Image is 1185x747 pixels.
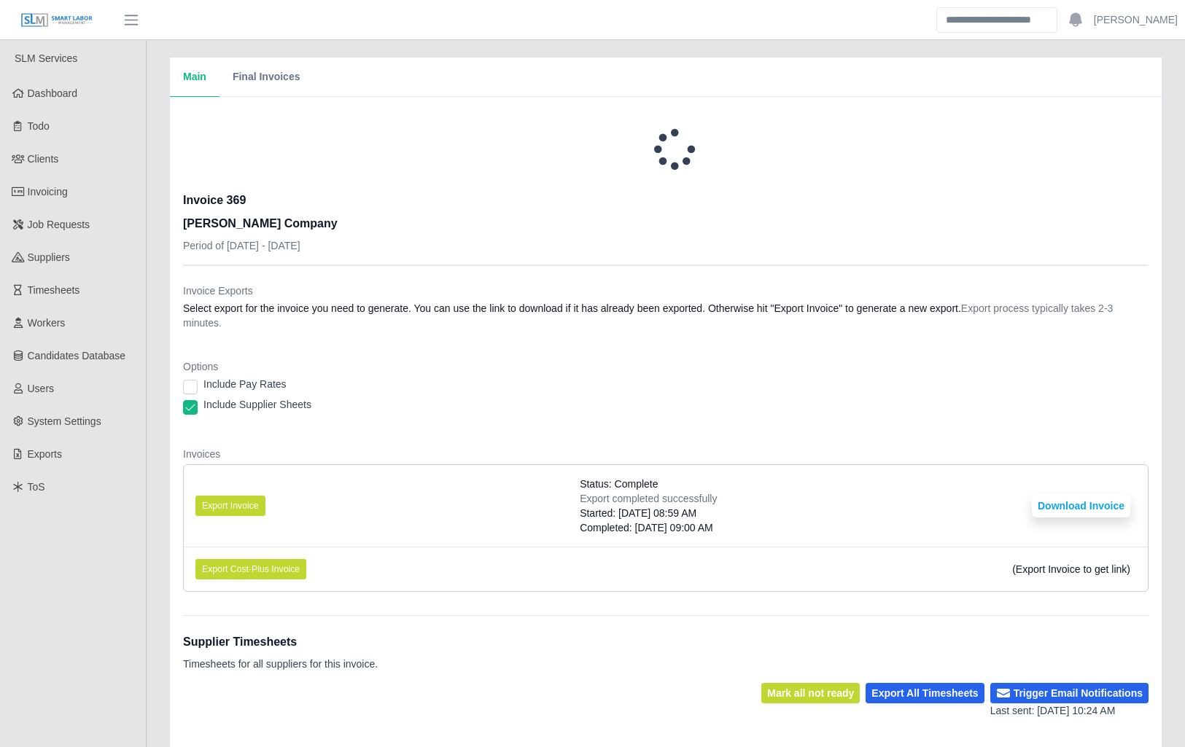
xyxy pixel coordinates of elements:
div: Completed: [DATE] 09:00 AM [580,520,717,535]
button: Export All Timesheets [866,683,984,703]
h2: Invoice 369 [183,192,338,209]
h3: [PERSON_NAME] Company [183,215,338,232]
p: Period of [DATE] - [DATE] [183,238,338,253]
dt: Invoices [183,447,1149,461]
span: SLM Services [15,52,77,64]
div: Started: [DATE] 08:59 AM [580,506,717,520]
label: Include Supplier Sheets [203,397,311,412]
span: Status: Complete [580,477,658,491]
a: Download Invoice [1032,500,1130,512]
span: ToS [28,481,45,493]
label: Include Pay Rates [203,377,287,391]
span: Todo [28,120,50,132]
span: Users [28,383,55,394]
span: Job Requests [28,219,90,230]
button: Export Invoice [195,496,265,516]
span: Invoicing [28,186,68,197]
span: Exports [28,448,62,460]
dt: Invoice Exports [183,283,1149,298]
dt: Options [183,359,1149,374]
span: System Settings [28,415,101,427]
button: Export Cost-Plus Invoice [195,559,306,579]
button: Trigger Email Notifications [990,683,1149,703]
p: Timesheets for all suppliers for this invoice. [183,657,378,671]
span: Suppliers [28,251,70,263]
button: Final Invoices [219,58,314,97]
dd: Select export for the invoice you need to generate. You can use the link to download if it has al... [183,301,1149,330]
img: SLM Logo [20,12,93,28]
button: Mark all not ready [761,683,860,703]
span: (Export Invoice to get link) [1012,563,1130,575]
span: Dashboard [28,87,78,99]
span: Candidates Database [28,350,126,361]
div: Last sent: [DATE] 10:24 AM [990,703,1149,719]
div: Export completed successfully [580,491,717,506]
span: Workers [28,317,66,329]
input: Search [936,7,1057,33]
h1: Supplier Timesheets [183,633,378,651]
button: Main [170,58,219,97]
button: Download Invoice [1032,494,1130,517]
span: Timesheets [28,284,80,296]
a: [PERSON_NAME] [1094,12,1178,28]
span: Clients [28,153,59,165]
